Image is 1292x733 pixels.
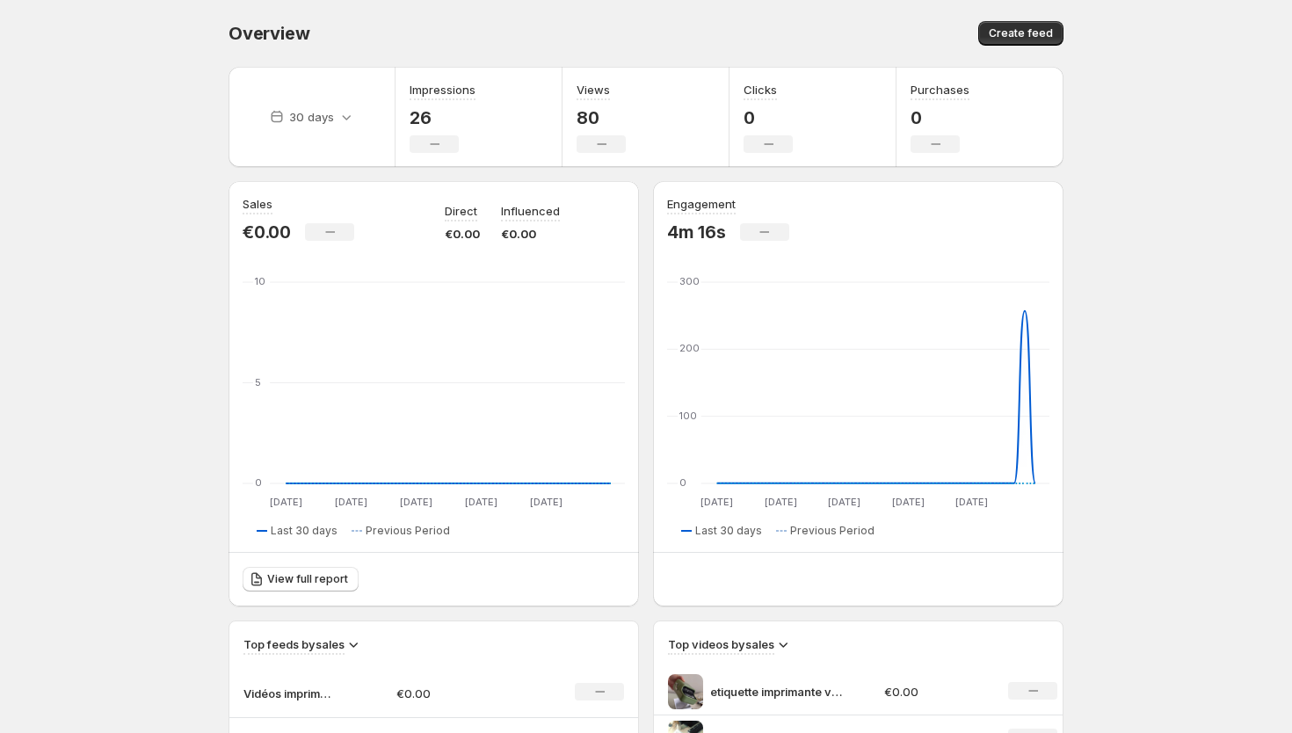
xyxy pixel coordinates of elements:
[335,496,367,508] text: [DATE]
[744,81,777,98] h3: Clicks
[710,683,842,700] p: etiquette imprimante verte 1
[667,195,736,213] h3: Engagement
[465,496,497,508] text: [DATE]
[501,225,560,243] p: €0.00
[679,342,700,354] text: 200
[289,108,334,126] p: 30 days
[700,496,733,508] text: [DATE]
[892,496,925,508] text: [DATE]
[989,26,1053,40] span: Create feed
[410,107,475,128] p: 26
[400,496,432,508] text: [DATE]
[679,410,697,422] text: 100
[668,635,774,653] h3: Top videos by sales
[765,496,797,508] text: [DATE]
[267,572,348,586] span: View full report
[396,685,521,702] p: €0.00
[255,476,262,489] text: 0
[243,635,345,653] h3: Top feeds by sales
[679,476,686,489] text: 0
[668,674,703,709] img: etiquette imprimante verte 1
[229,23,309,44] span: Overview
[255,376,261,388] text: 5
[884,683,988,700] p: €0.00
[530,496,563,508] text: [DATE]
[410,81,475,98] h3: Impressions
[255,275,265,287] text: 10
[790,524,875,538] span: Previous Period
[695,524,762,538] span: Last 30 days
[978,21,1063,46] button: Create feed
[271,524,338,538] span: Last 30 days
[501,202,560,220] p: Influenced
[955,496,988,508] text: [DATE]
[828,496,860,508] text: [DATE]
[911,81,969,98] h3: Purchases
[243,221,291,243] p: €0.00
[445,225,480,243] p: €0.00
[577,107,626,128] p: 80
[366,524,450,538] span: Previous Period
[911,107,969,128] p: 0
[243,685,331,702] p: Vidéos imprimantes
[243,567,359,591] a: View full report
[667,221,726,243] p: 4m 16s
[270,496,302,508] text: [DATE]
[679,275,700,287] text: 300
[445,202,477,220] p: Direct
[243,195,272,213] h3: Sales
[577,81,610,98] h3: Views
[744,107,793,128] p: 0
